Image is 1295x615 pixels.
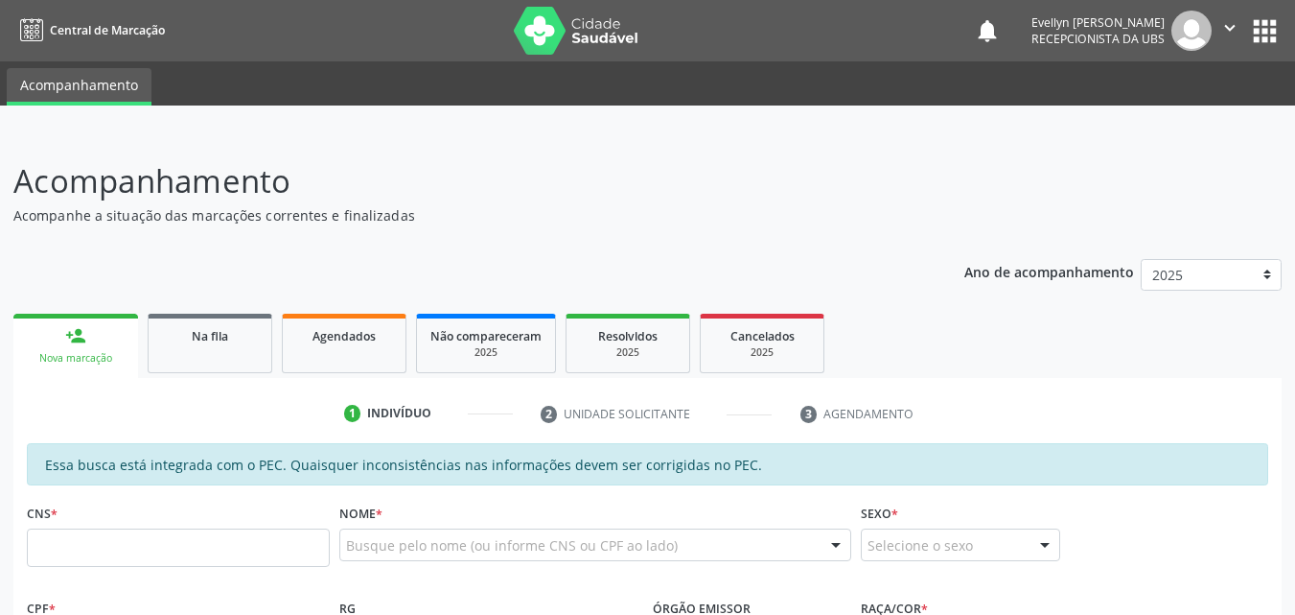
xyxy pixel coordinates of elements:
p: Acompanhamento [13,157,901,205]
button: notifications [974,17,1001,44]
div: Nova marcação [27,351,125,366]
p: Acompanhe a situação das marcações correntes e finalizadas [13,205,901,225]
div: 1 [344,405,361,422]
button: apps [1248,14,1282,48]
span: Cancelados [730,328,795,344]
div: person_add [65,325,86,346]
span: Resolvidos [598,328,658,344]
div: Essa busca está integrada com o PEC. Quaisquer inconsistências nas informações devem ser corrigid... [27,443,1268,485]
div: Evellyn [PERSON_NAME] [1031,14,1165,31]
span: Selecione o sexo [867,535,973,556]
div: 2025 [714,345,810,360]
label: CNS [27,499,58,529]
label: Sexo [861,499,898,529]
span: Não compareceram [430,328,542,344]
span: Na fila [192,328,228,344]
div: 2025 [430,345,542,360]
div: Indivíduo [367,405,431,422]
span: Recepcionista da UBS [1031,31,1165,47]
p: Ano de acompanhamento [964,259,1134,283]
img: img [1171,11,1212,51]
span: Central de Marcação [50,22,165,38]
div: 2025 [580,345,676,360]
button:  [1212,11,1248,51]
i:  [1219,17,1240,38]
span: Busque pelo nome (ou informe CNS ou CPF ao lado) [346,535,678,556]
span: Agendados [312,328,376,344]
a: Central de Marcação [13,14,165,46]
a: Acompanhamento [7,68,151,106]
label: Nome [339,499,382,529]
